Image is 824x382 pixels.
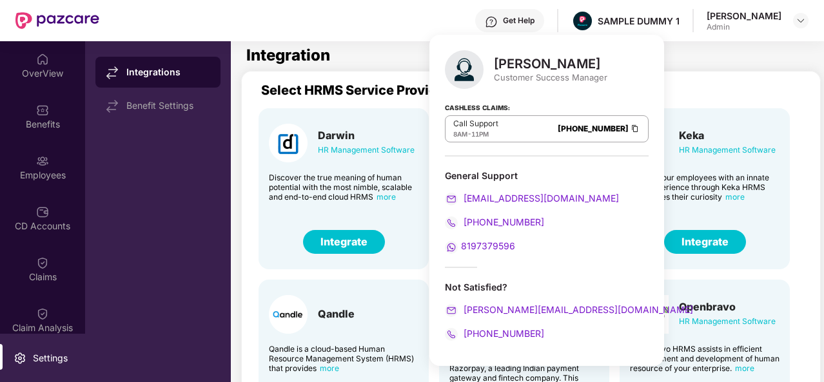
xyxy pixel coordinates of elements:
[725,192,745,202] span: more
[377,192,396,202] span: more
[573,12,592,30] img: Pazcare_Alternative_logo-01-01.png
[36,104,49,117] img: svg+xml;base64,PHN2ZyBpZD0iQmVuZWZpdHMiIHhtbG5zPSJodHRwOi8vd3d3LnczLm9yZy8yMDAwL3N2ZyIgd2lkdGg9Ij...
[445,50,484,89] img: svg+xml;base64,PHN2ZyB4bWxucz0iaHR0cDovL3d3dy53My5vcmcvMjAwMC9zdmciIHhtbG5zOnhsaW5rPSJodHRwOi8vd3...
[485,15,498,28] img: svg+xml;base64,PHN2ZyBpZD0iSGVscC0zMngzMiIgeG1sbnM9Imh0dHA6Ly93d3cudzMub3JnLzIwMDAvc3ZnIiB3aWR0aD...
[15,12,99,29] img: New Pazcare Logo
[36,205,49,218] img: svg+xml;base64,PHN2ZyBpZD0iQ0RfQWNjb3VudHMiIGRhdGEtbmFtZT0iQ0QgQWNjb3VudHMiIHhtbG5zPSJodHRwOi8vd3...
[445,304,693,315] a: [PERSON_NAME][EMAIL_ADDRESS][DOMAIN_NAME]
[14,352,26,365] img: svg+xml;base64,PHN2ZyBpZD0iU2V0dGluZy0yMHgyMCIgeG1sbnM9Imh0dHA6Ly93d3cudzMub3JnLzIwMDAvc3ZnIiB3aW...
[445,240,515,251] a: 8197379596
[36,256,49,269] img: svg+xml;base64,PHN2ZyBpZD0iQ2xhaW0iIHhtbG5zPSJodHRwOi8vd3d3LnczLm9yZy8yMDAwL3N2ZyIgd2lkdGg9IjIwIi...
[445,216,544,227] a: [PHONE_NUMBER]
[445,328,544,339] a: [PHONE_NUMBER]
[269,344,418,373] div: Qandle is a cloud-based Human Resource Management System (HRMS) that provides
[796,15,806,26] img: svg+xml;base64,PHN2ZyBpZD0iRHJvcGRvd24tMzJ4MzIiIHhtbG5zPSJodHRwOi8vd3d3LnczLm9yZy8yMDAwL3N2ZyIgd2...
[318,307,355,320] div: Qandle
[453,119,498,129] p: Call Support
[36,155,49,167] img: svg+xml;base64,PHN2ZyBpZD0iRW1wbG95ZWVzIiB4bWxucz0iaHR0cDovL3d3dy53My5vcmcvMjAwMC9zdmciIHdpZHRoPS...
[106,100,119,113] img: svg+xml;base64,PHN2ZyB4bWxucz0iaHR0cDovL3d3dy53My5vcmcvMjAwMC9zdmciIHdpZHRoPSIxNy44MzIiIGhlaWdodD...
[461,240,515,251] span: 8197379596
[598,15,680,27] div: SAMPLE DUMMY 1
[630,344,780,373] div: Openbravo HRMS assists in efficient management and development of human resource of your enterprise.
[471,130,489,138] span: 11PM
[445,241,458,254] img: svg+xml;base64,PHN2ZyB4bWxucz0iaHR0cDovL3d3dy53My5vcmcvMjAwMC9zdmciIHdpZHRoPSIyMCIgaGVpZ2h0PSIyMC...
[246,48,330,63] h1: Integration
[106,66,119,79] img: svg+xml;base64,PHN2ZyB4bWxucz0iaHR0cDovL3d3dy53My5vcmcvMjAwMC9zdmciIHdpZHRoPSIxNy44MzIiIGhlaWdodD...
[679,300,776,313] div: Openbravo
[126,100,210,111] div: Benefit Settings
[461,193,619,204] span: [EMAIL_ADDRESS][DOMAIN_NAME]
[461,304,693,315] span: [PERSON_NAME][EMAIL_ADDRESS][DOMAIN_NAME]
[503,15,535,26] div: Get Help
[445,193,458,205] img: svg+xml;base64,PHN2ZyB4bWxucz0iaHR0cDovL3d3dy53My5vcmcvMjAwMC9zdmciIHdpZHRoPSIyMCIgaGVpZ2h0PSIyMC...
[445,216,458,229] img: svg+xml;base64,PHN2ZyB4bWxucz0iaHR0cDovL3d3dy53My5vcmcvMjAwMC9zdmciIHdpZHRoPSIyMCIgaGVpZ2h0PSIyMC...
[630,123,640,134] img: Clipboard Icon
[494,56,607,72] div: [PERSON_NAME]
[269,173,418,202] div: Discover the true meaning of human potential with the most nimble, scalable and end-to-end cloud ...
[707,10,781,22] div: [PERSON_NAME]
[494,72,607,83] div: Customer Success Manager
[679,129,776,142] div: Keka
[269,295,308,334] img: Card Logo
[630,173,780,202] div: Delight your employees with an innate user experience through Keka HRMS that piques their curiosity
[36,307,49,320] img: svg+xml;base64,PHN2ZyBpZD0iQ2xhaW0iIHhtbG5zPSJodHRwOi8vd3d3LnczLm9yZy8yMDAwL3N2ZyIgd2lkdGg9IjIwIi...
[445,304,458,317] img: svg+xml;base64,PHN2ZyB4bWxucz0iaHR0cDovL3d3dy53My5vcmcvMjAwMC9zdmciIHdpZHRoPSIyMCIgaGVpZ2h0PSIyMC...
[445,193,619,204] a: [EMAIL_ADDRESS][DOMAIN_NAME]
[461,328,544,339] span: [PHONE_NUMBER]
[445,100,510,114] strong: Cashless Claims:
[453,130,467,138] span: 8AM
[445,169,649,182] div: General Support
[126,66,210,79] div: Integrations
[269,124,308,162] img: Card Logo
[707,22,781,32] div: Admin
[445,328,458,341] img: svg+xml;base64,PHN2ZyB4bWxucz0iaHR0cDovL3d3dy53My5vcmcvMjAwMC9zdmciIHdpZHRoPSIyMCIgaGVpZ2h0PSIyMC...
[558,124,629,133] a: [PHONE_NUMBER]
[664,230,746,254] button: Integrate
[445,281,649,293] div: Not Satisfied?
[36,53,49,66] img: svg+xml;base64,PHN2ZyBpZD0iSG9tZSIgeG1sbnM9Imh0dHA6Ly93d3cudzMub3JnLzIwMDAvc3ZnIiB3aWR0aD0iMjAiIG...
[29,352,72,365] div: Settings
[453,129,498,139] div: -
[303,230,385,254] button: Integrate
[735,363,754,373] span: more
[445,281,649,341] div: Not Satisfied?
[461,216,544,227] span: [PHONE_NUMBER]
[445,169,649,254] div: General Support
[318,143,415,157] div: HR Management Software
[679,143,776,157] div: HR Management Software
[320,363,339,373] span: more
[318,129,415,142] div: Darwin
[679,314,776,329] div: HR Management Software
